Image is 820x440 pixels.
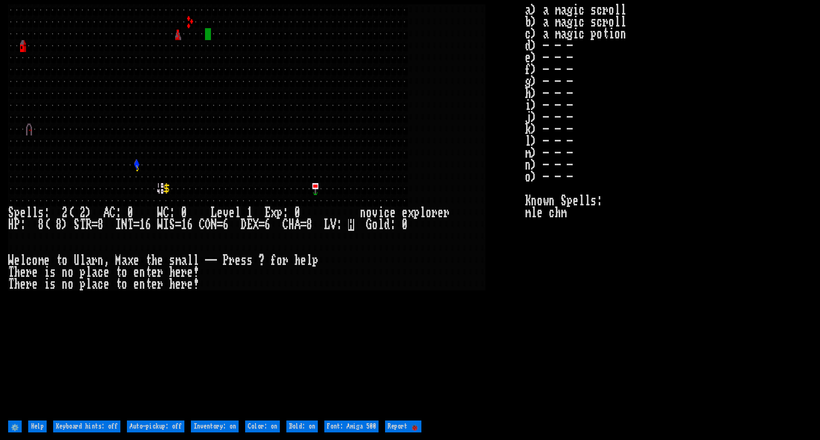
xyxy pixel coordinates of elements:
[116,279,121,290] div: t
[86,219,92,231] div: R
[294,219,300,231] div: A
[217,219,223,231] div: =
[86,267,92,279] div: l
[229,255,235,267] div: r
[86,207,92,219] div: )
[402,219,408,231] div: 0
[121,267,127,279] div: o
[14,279,20,290] div: h
[259,219,265,231] div: =
[432,207,438,219] div: r
[193,255,199,267] div: l
[283,255,289,267] div: r
[444,207,450,219] div: r
[145,267,151,279] div: t
[8,279,14,290] div: T
[8,420,22,432] input: ⚙️
[324,420,379,432] input: Font: Amiga 500
[169,279,175,290] div: h
[104,279,110,290] div: e
[175,255,181,267] div: m
[217,207,223,219] div: e
[98,219,104,231] div: 8
[414,207,420,219] div: p
[157,255,163,267] div: e
[104,255,110,267] div: ,
[277,207,283,219] div: p
[336,219,342,231] div: :
[223,207,229,219] div: v
[151,279,157,290] div: e
[20,255,26,267] div: l
[44,207,50,219] div: :
[211,255,217,267] div: -
[402,207,408,219] div: e
[223,255,229,267] div: P
[38,255,44,267] div: m
[145,219,151,231] div: 6
[169,207,175,219] div: :
[62,219,68,231] div: )
[390,207,396,219] div: e
[181,279,187,290] div: r
[187,279,193,290] div: e
[50,279,56,290] div: s
[253,219,259,231] div: X
[44,255,50,267] div: e
[169,219,175,231] div: S
[26,267,32,279] div: r
[121,255,127,267] div: a
[306,219,312,231] div: 8
[14,207,20,219] div: p
[438,207,444,219] div: e
[175,279,181,290] div: e
[98,279,104,290] div: c
[294,255,300,267] div: h
[378,219,384,231] div: l
[283,207,289,219] div: :
[191,420,239,432] input: Inventory: on
[145,255,151,267] div: t
[187,255,193,267] div: l
[247,207,253,219] div: 1
[312,255,318,267] div: p
[62,267,68,279] div: n
[86,279,92,290] div: l
[116,267,121,279] div: t
[80,279,86,290] div: p
[98,255,104,267] div: n
[390,219,396,231] div: :
[289,219,294,231] div: H
[80,267,86,279] div: p
[360,207,366,219] div: n
[294,207,300,219] div: 0
[187,219,193,231] div: 6
[98,267,104,279] div: c
[247,255,253,267] div: s
[283,219,289,231] div: C
[133,255,139,267] div: e
[420,207,426,219] div: l
[139,279,145,290] div: n
[384,207,390,219] div: c
[366,207,372,219] div: o
[53,420,120,432] input: Keyboard hints: off
[372,207,378,219] div: v
[32,279,38,290] div: e
[157,219,163,231] div: W
[169,267,175,279] div: h
[116,207,121,219] div: :
[80,219,86,231] div: T
[151,267,157,279] div: e
[20,267,26,279] div: e
[271,255,277,267] div: f
[241,255,247,267] div: s
[139,219,145,231] div: 1
[235,255,241,267] div: e
[116,219,121,231] div: I
[139,267,145,279] div: n
[32,207,38,219] div: l
[74,219,80,231] div: S
[187,267,193,279] div: e
[205,255,211,267] div: -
